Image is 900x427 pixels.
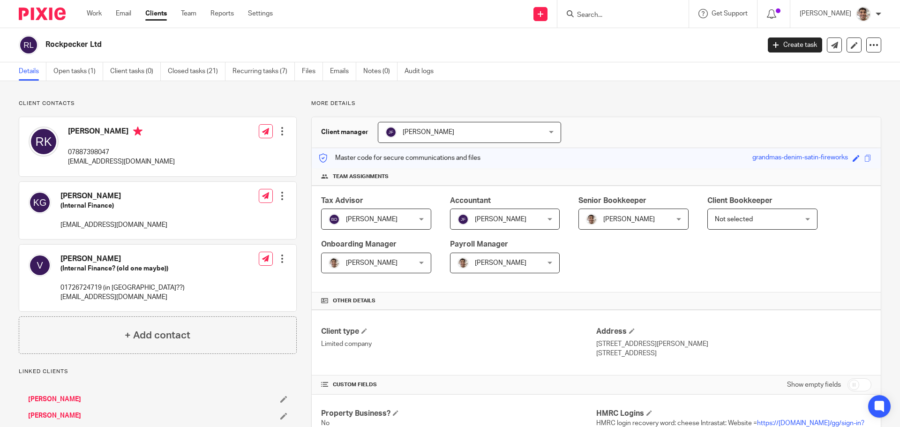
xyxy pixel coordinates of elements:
a: Files [302,62,323,81]
p: More details [311,100,881,107]
h4: CUSTOM FIELDS [321,381,596,389]
img: PXL_20240409_141816916.jpg [329,257,340,269]
h5: (Internal Finance? (old one maybe)) [60,264,185,273]
h5: (Internal Finance) [60,201,167,210]
input: Search [576,11,660,20]
span: [PERSON_NAME] [346,216,397,223]
h4: [PERSON_NAME] [68,127,175,138]
span: [PERSON_NAME] [403,129,454,135]
span: Client Bookkeeper [707,197,772,204]
h4: [PERSON_NAME] [60,254,185,264]
label: Show empty fields [787,380,841,390]
a: Create task [768,37,822,52]
a: Email [116,9,131,18]
a: Closed tasks (21) [168,62,225,81]
h4: [PERSON_NAME] [60,191,167,201]
img: Pixie [19,7,66,20]
h4: HMRC Logins [596,409,871,419]
span: Accountant [450,197,491,204]
p: Limited company [321,339,596,349]
h4: Client type [321,327,596,337]
a: Details [19,62,46,81]
img: svg%3E [29,254,51,277]
p: [STREET_ADDRESS][PERSON_NAME] [596,339,871,349]
a: Settings [248,9,273,18]
h4: Address [596,327,871,337]
span: No [321,420,330,427]
span: Onboarding Manager [321,240,397,248]
h2: Rockpecker Ltd [45,40,612,50]
p: 01726724719 (in [GEOGRAPHIC_DATA]??) [60,283,185,292]
a: Audit logs [405,62,441,81]
a: Team [181,9,196,18]
div: grandmas-denim-satin-fireworks [752,153,848,164]
a: Work [87,9,102,18]
p: Client contacts [19,100,297,107]
img: PXL_20240409_141816916.jpg [586,214,597,225]
i: Primary [133,127,142,136]
span: Not selected [715,216,753,223]
a: Client tasks (0) [110,62,161,81]
a: Clients [145,9,167,18]
img: svg%3E [385,127,397,138]
h4: + Add contact [125,328,190,343]
span: Team assignments [333,173,389,180]
a: Reports [210,9,234,18]
img: svg%3E [457,214,469,225]
span: [PERSON_NAME] [603,216,655,223]
a: Recurring tasks (7) [232,62,295,81]
img: svg%3E [29,127,59,157]
span: Tax Advisor [321,197,363,204]
span: Other details [333,297,375,305]
a: Emails [330,62,356,81]
span: Senior Bookkeeper [578,197,646,204]
p: [EMAIL_ADDRESS][DOMAIN_NAME] [68,157,175,166]
a: Open tasks (1) [53,62,103,81]
p: Linked clients [19,368,297,375]
span: [PERSON_NAME] [475,216,526,223]
span: [PERSON_NAME] [475,260,526,266]
p: Master code for secure communications and files [319,153,480,163]
p: 07887398047 [68,148,175,157]
p: [EMAIL_ADDRESS][DOMAIN_NAME] [60,220,167,230]
span: [PERSON_NAME] [346,260,397,266]
a: [PERSON_NAME] [28,411,81,420]
span: Get Support [712,10,748,17]
img: svg%3E [29,191,51,214]
img: PXL_20240409_141816916.jpg [856,7,871,22]
h4: Property Business? [321,409,596,419]
img: svg%3E [329,214,340,225]
img: PXL_20240409_141816916.jpg [457,257,469,269]
p: [PERSON_NAME] [800,9,851,18]
span: Payroll Manager [450,240,508,248]
h3: Client manager [321,127,368,137]
img: svg%3E [19,35,38,55]
p: [STREET_ADDRESS] [596,349,871,358]
p: [EMAIL_ADDRESS][DOMAIN_NAME] [60,292,185,302]
a: Notes (0) [363,62,397,81]
a: [PERSON_NAME] [28,395,81,404]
